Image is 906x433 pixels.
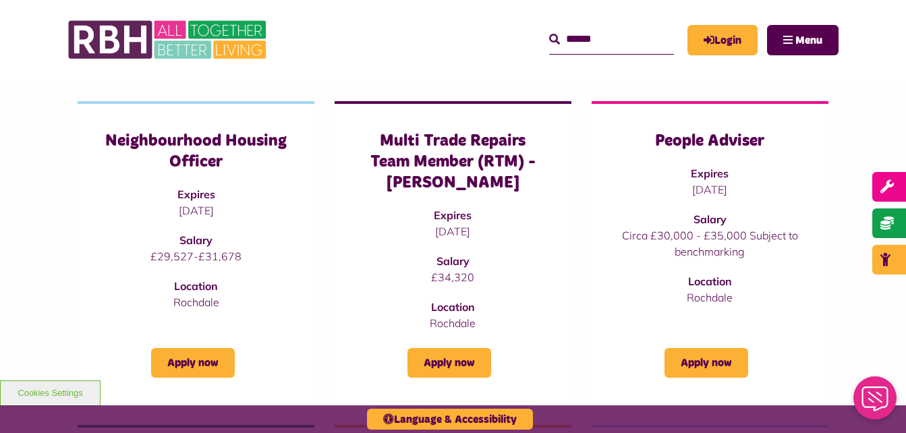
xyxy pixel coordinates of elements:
strong: Salary [179,233,213,247]
input: Search [549,25,674,54]
p: Rochdale [362,315,544,331]
p: £29,527-£31,678 [105,248,287,264]
strong: Expires [434,208,472,222]
p: Rochdale [619,289,801,306]
a: Apply now [664,348,748,378]
strong: Expires [177,187,215,201]
h3: Multi Trade Repairs Team Member (RTM) - [PERSON_NAME] [362,131,544,194]
strong: Location [431,300,475,314]
p: [DATE] [362,223,544,239]
p: £34,320 [362,269,544,285]
button: Language & Accessibility [367,409,533,430]
p: Circa £30,000 - £35,000 Subject to benchmarking [619,227,801,260]
img: RBH [67,13,270,66]
strong: Salary [436,254,470,268]
button: Navigation [767,25,839,55]
strong: Expires [691,167,729,180]
strong: Location [174,279,218,293]
a: Apply now [151,348,235,378]
p: [DATE] [619,181,801,198]
iframe: Netcall Web Assistant for live chat [845,372,906,433]
h3: People Adviser [619,131,801,152]
span: Menu [795,35,822,46]
a: MyRBH [687,25,758,55]
h3: Neighbourhood Housing Officer [105,131,287,173]
strong: Salary [693,212,727,226]
a: Apply now [407,348,491,378]
p: Rochdale [105,294,287,310]
p: [DATE] [105,202,287,219]
strong: Location [688,275,732,288]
